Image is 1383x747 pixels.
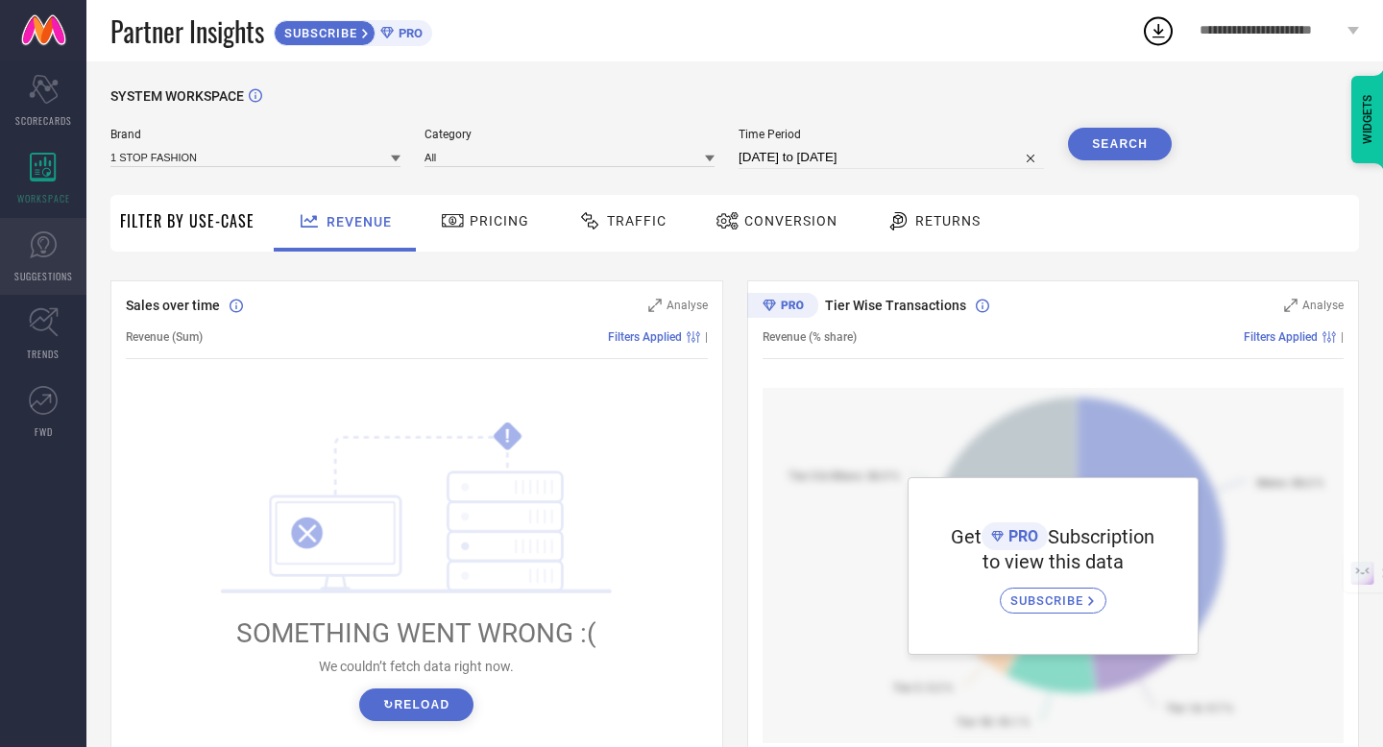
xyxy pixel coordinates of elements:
div: Premium [747,293,818,322]
span: Revenue (% share) [763,330,857,344]
span: FWD [35,424,53,439]
span: WORKSPACE [17,191,70,205]
span: SOMETHING WENT WRONG :( [236,617,596,649]
button: ↻Reload [359,688,473,721]
span: Brand [110,128,400,141]
span: SUBSCRIBE [275,26,362,40]
span: Returns [915,213,981,229]
span: Sales over time [126,298,220,313]
svg: Zoom [1284,299,1298,312]
span: Revenue (Sum) [126,330,203,344]
span: to view this data [983,550,1124,573]
span: Filters Applied [1244,330,1318,344]
span: Filters Applied [608,330,682,344]
span: Category [425,128,715,141]
span: Time Period [739,128,1044,141]
span: We couldn’t fetch data right now. [319,659,514,674]
span: Traffic [607,213,667,229]
span: SUBSCRIBE [1010,593,1088,608]
span: Get [951,525,982,548]
button: Search [1068,128,1172,160]
svg: Zoom [648,299,662,312]
span: Analyse [1302,299,1344,312]
span: Analyse [667,299,708,312]
span: Revenue [327,214,392,229]
span: Partner Insights [110,12,264,51]
span: Subscription [1048,525,1154,548]
span: SCORECARDS [15,113,72,128]
span: PRO [1004,527,1038,545]
span: Filter By Use-Case [120,209,255,232]
span: PRO [394,26,423,40]
input: Select time period [739,146,1044,169]
span: TRENDS [27,347,60,361]
a: SUBSCRIBE [1000,573,1106,614]
span: Pricing [470,213,529,229]
span: SYSTEM WORKSPACE [110,88,244,104]
span: Conversion [744,213,837,229]
span: | [1341,330,1344,344]
span: | [705,330,708,344]
div: Open download list [1141,13,1176,48]
span: SUGGESTIONS [14,269,73,283]
span: Tier Wise Transactions [825,298,966,313]
a: SUBSCRIBEPRO [274,15,432,46]
tspan: ! [505,425,510,447]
